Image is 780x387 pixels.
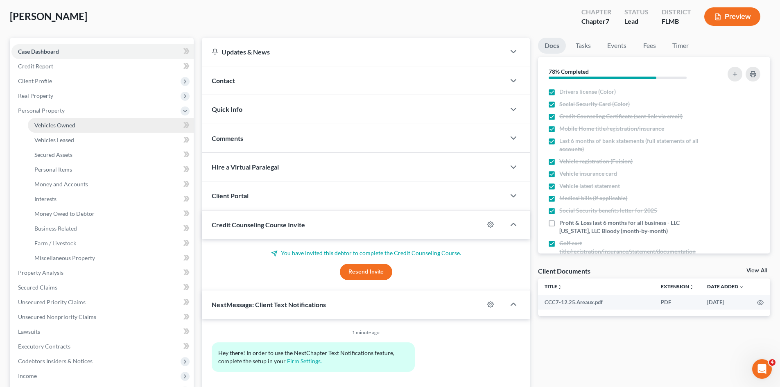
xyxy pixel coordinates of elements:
[559,157,633,165] span: Vehicle registration (Fuision)
[18,92,53,99] span: Real Property
[559,124,664,133] span: Mobile Home title/registration/insurance
[18,299,86,306] span: Unsecured Priority Claims
[746,268,767,274] a: View All
[18,284,57,291] span: Secured Claims
[11,280,194,295] a: Secured Claims
[28,162,194,177] a: Personal Items
[18,269,63,276] span: Property Analysis
[28,221,194,236] a: Business Related
[11,324,194,339] a: Lawsuits
[34,151,72,158] span: Secured Assets
[704,7,760,26] button: Preview
[559,219,705,235] span: Profit & Loss last 6 months for all business - LLC [US_STATE], LLC Bloody (month-by-month)
[666,38,695,54] a: Timer
[11,295,194,310] a: Unsecured Priority Claims
[212,105,242,113] span: Quick Info
[662,7,691,17] div: District
[739,285,744,290] i: expand_more
[769,359,775,366] span: 4
[218,349,396,364] span: Hey there! In order to use the NextChapter Text Notifications feature, complete the setup in your
[11,44,194,59] a: Case Dashboard
[606,17,609,25] span: 7
[18,358,93,364] span: Codebtors Insiders & Notices
[545,283,562,290] a: Titleunfold_more
[28,236,194,251] a: Farm / Livestock
[559,137,705,153] span: Last 6 months of bank statements (full statements of all accounts)
[212,163,279,171] span: Hire a Virtual Paralegal
[28,192,194,206] a: Interests
[212,134,243,142] span: Comments
[559,206,657,215] span: Social Security benefits letter for 2025
[34,136,74,143] span: Vehicles Leased
[18,328,40,335] span: Lawsuits
[581,7,611,17] div: Chapter
[18,372,37,379] span: Income
[11,339,194,354] a: Executory Contracts
[689,285,694,290] i: unfold_more
[559,100,630,108] span: Social Security Card (Color)
[569,38,597,54] a: Tasks
[212,329,520,336] div: 1 minute ago
[707,283,744,290] a: Date Added expand_more
[624,7,649,17] div: Status
[34,166,72,173] span: Personal Items
[28,206,194,221] a: Money Owed to Debtor
[661,283,694,290] a: Extensionunfold_more
[212,48,495,56] div: Updates & News
[212,249,520,257] p: You have invited this debtor to complete the Credit Counseling Course.
[28,251,194,265] a: Miscellaneous Property
[212,301,326,308] span: NextMessage: Client Text Notifications
[34,195,57,202] span: Interests
[287,358,322,364] a: Firm Settings.
[11,310,194,324] a: Unsecured Nonpriority Claims
[538,38,566,54] a: Docs
[18,343,70,350] span: Executory Contracts
[18,48,59,55] span: Case Dashboard
[662,17,691,26] div: FLMB
[34,122,75,129] span: Vehicles Owned
[538,267,590,275] div: Client Documents
[34,181,88,188] span: Money and Accounts
[701,295,751,310] td: [DATE]
[11,59,194,74] a: Credit Report
[557,285,562,290] i: unfold_more
[28,118,194,133] a: Vehicles Owned
[538,295,654,310] td: CCC7-12.25.Areaux.pdf
[581,17,611,26] div: Chapter
[559,194,627,202] span: Medical bills (if applicable)
[10,10,87,22] span: [PERSON_NAME]
[34,225,77,232] span: Business Related
[601,38,633,54] a: Events
[624,17,649,26] div: Lead
[34,210,95,217] span: Money Owed to Debtor
[549,68,589,75] strong: 78% Completed
[18,107,65,114] span: Personal Property
[559,88,616,96] span: Drivers license (Color)
[212,77,235,84] span: Contact
[559,182,620,190] span: Vehicle latest statement
[18,63,53,70] span: Credit Report
[11,265,194,280] a: Property Analysis
[28,147,194,162] a: Secured Assets
[752,359,772,379] iframe: Intercom live chat
[212,192,249,199] span: Client Portal
[559,170,617,178] span: Vehicle insurance card
[28,133,194,147] a: Vehicles Leased
[212,221,305,229] span: Credit Counseling Course Invite
[559,239,705,264] span: Golf cart title/registration/insurance/statement/documentation (anything that is applicable)
[654,295,701,310] td: PDF
[34,240,76,247] span: Farm / Livestock
[18,313,96,320] span: Unsecured Nonpriority Claims
[34,254,95,261] span: Miscellaneous Property
[340,264,392,280] button: Resend Invite
[559,112,683,120] span: Credit Counseling Certificate (sent link via email)
[18,77,52,84] span: Client Profile
[28,177,194,192] a: Money and Accounts
[636,38,662,54] a: Fees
